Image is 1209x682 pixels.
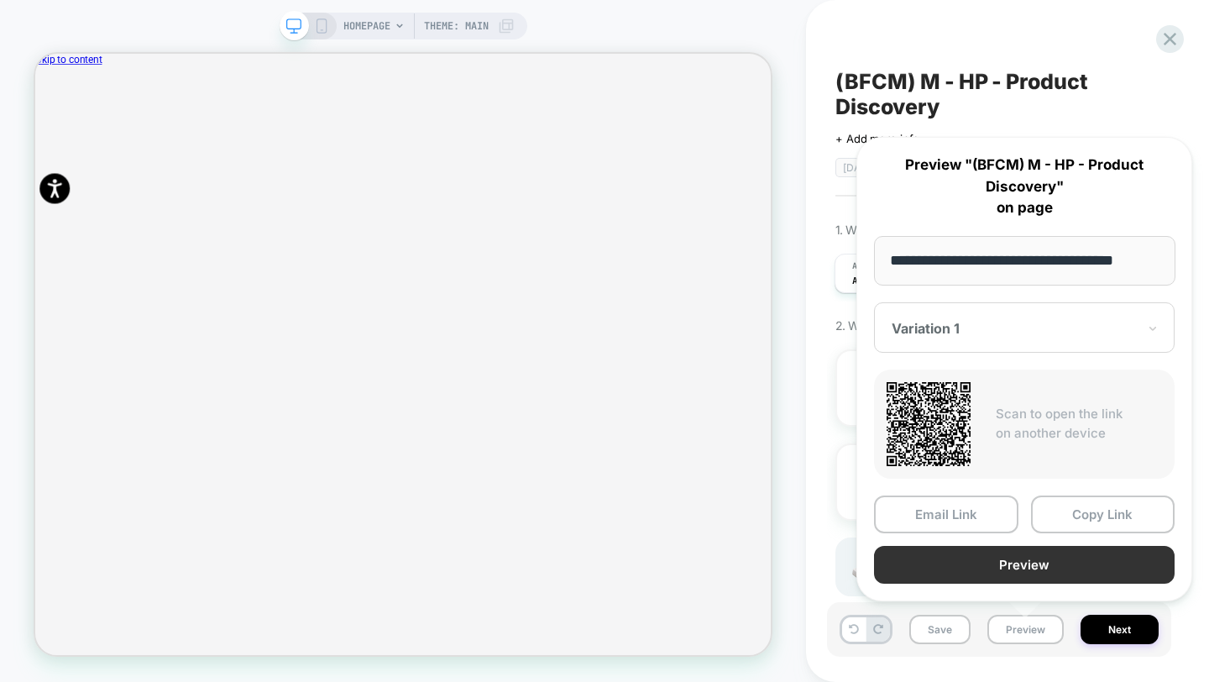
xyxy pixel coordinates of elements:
button: Save [909,615,971,644]
span: HOMEPAGE [343,13,390,39]
span: 1. What audience and where will the experience run? [835,223,1098,237]
span: + Add more info [835,132,919,145]
span: 2. Which changes the experience contains? [835,318,1055,333]
span: [DATE][DATE] [835,158,915,177]
span: (BFCM) M - HP - Product Discovery [835,69,1163,119]
span: Theme: MAIN [424,13,489,39]
p: Preview "(BFCM) M - HP - Product Discovery" on page [874,155,1175,219]
button: Preview [987,615,1064,644]
button: Preview [874,546,1175,584]
button: Copy Link [1031,496,1175,533]
button: Next [1081,615,1159,644]
button: Email Link [874,496,1018,533]
p: Scan to open the link on another device [996,405,1162,443]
